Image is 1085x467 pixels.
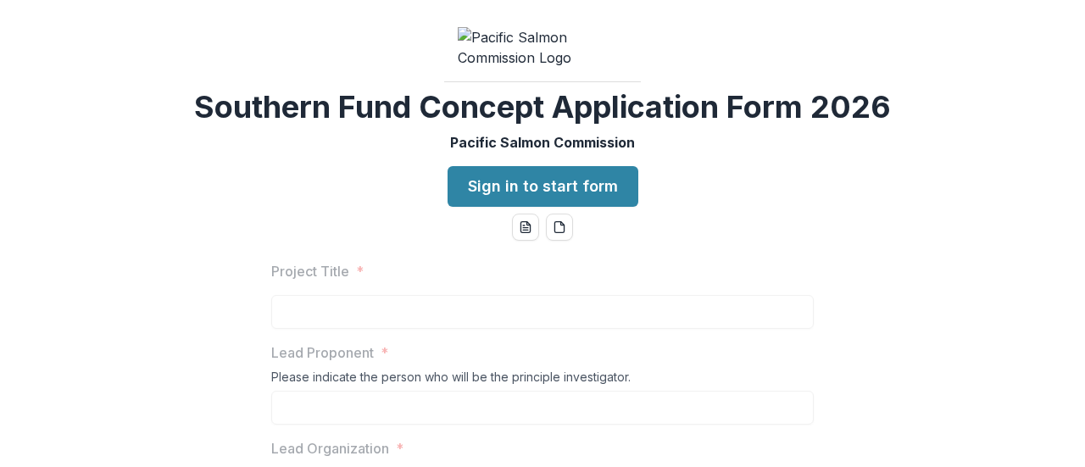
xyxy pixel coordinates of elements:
[450,132,635,153] p: Pacific Salmon Commission
[271,342,374,363] p: Lead Proponent
[271,438,389,459] p: Lead Organization
[194,89,891,125] h2: Southern Fund Concept Application Form 2026
[458,27,627,68] img: Pacific Salmon Commission Logo
[271,261,349,281] p: Project Title
[512,214,539,241] button: word-download
[271,370,814,391] div: Please indicate the person who will be the principle investigator.
[448,166,638,207] a: Sign in to start form
[546,214,573,241] button: pdf-download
